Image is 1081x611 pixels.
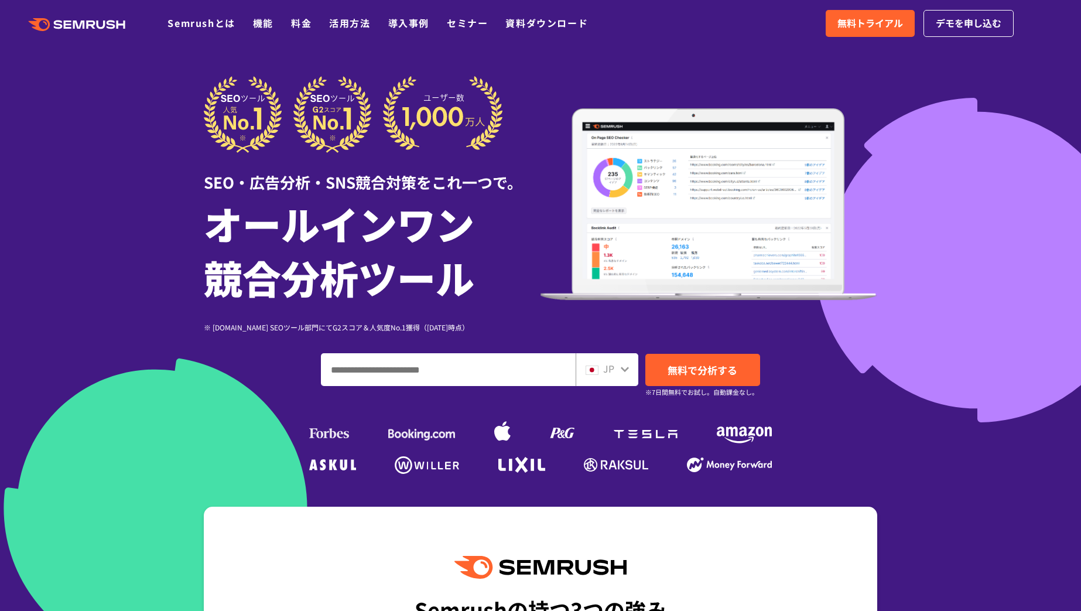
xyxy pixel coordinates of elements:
[645,354,760,386] a: 無料で分析する
[447,16,488,30] a: セミナー
[204,153,540,193] div: SEO・広告分析・SNS競合対策をこれ一つで。
[167,16,235,30] a: Semrushとは
[454,556,627,579] img: Semrush
[204,322,540,333] div: ※ [DOMAIN_NAME] SEOツール部門にてG2スコア＆人気度No.1獲得（[DATE]時点）
[645,387,758,398] small: ※7日間無料でお試し。自動課金なし。
[253,16,273,30] a: 機能
[388,16,429,30] a: 導入事例
[291,16,312,30] a: 料金
[321,354,575,385] input: ドメイン、キーワードまたはURLを入力してください
[603,361,614,376] span: JP
[923,10,1014,37] a: デモを申し込む
[837,16,903,31] span: 無料トライアル
[329,16,370,30] a: 活用方法
[668,363,737,377] span: 無料で分析する
[936,16,1001,31] span: デモを申し込む
[826,10,915,37] a: 無料トライアル
[505,16,588,30] a: 資料ダウンロード
[204,196,540,304] h1: オールインワン 競合分析ツール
